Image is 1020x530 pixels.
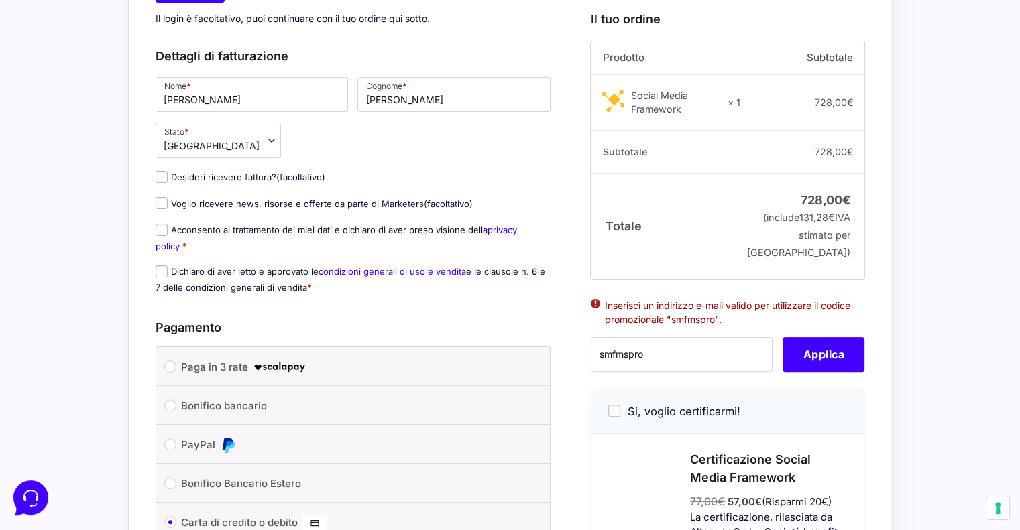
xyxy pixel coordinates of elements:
h3: Dettagli di fatturazione [156,47,551,65]
input: Cerca un articolo... [30,198,219,211]
button: Inizia una conversazione [21,115,247,142]
label: Acconsento al trattamento dei miei dati e dichiaro di aver preso visione della [156,224,517,251]
img: PayPal [220,437,236,453]
bdi: 728,00 [814,146,853,157]
label: Desideri ricevere fattura? [156,172,325,182]
label: Voglio ricevere news, risorse e offerte da parte di Marketers [156,198,473,209]
h3: Il tuo ordine [591,10,864,28]
input: Coupon [591,338,773,373]
th: Prodotto [591,40,740,75]
strong: × 1 [728,96,740,109]
input: Cognome * [357,77,551,112]
bdi: 728,00 [814,96,853,108]
button: Le tue preferenze relative al consenso per le tecnologie di tracciamento [986,496,1009,519]
input: Si, voglio certificarmi! [608,405,620,417]
bdi: 728,00 [801,193,850,207]
p: 1 g fa [227,75,247,87]
span: € [718,495,725,509]
span: Inizia una conversazione [87,123,198,134]
span: 77,00 [690,495,725,509]
small: (include IVA stimato per [GEOGRAPHIC_DATA]) [747,212,850,259]
p: Ciao 🙂 Se hai qualche domanda siamo qui per aiutarti! [56,91,219,105]
span: € [846,96,853,108]
span: Italia [164,139,260,153]
th: Subtotale [591,131,740,174]
a: [DEMOGRAPHIC_DATA] tutto [119,54,247,64]
h3: Pagamento [156,318,551,336]
p: Aiuto [207,425,226,438]
span: (facoltativo) [276,172,325,182]
label: PayPal [181,435,521,455]
p: Il login è facoltativo, puoi continuare con il tuo ordine qui sotto. [151,5,556,32]
input: Acconsento al trattamento dei miei dati e dichiaro di aver preso visione dellaprivacy policy [156,224,168,236]
input: Dichiaro di aver letto e approvato lecondizioni generali di uso e venditae le clausole n. 6 e 7 d... [156,265,168,277]
div: Social Media Framework [631,89,718,116]
button: Messaggi [93,407,176,438]
span: € [846,146,853,157]
span: (facoltativo) [424,198,473,209]
a: Apri Centro Assistenza [143,169,247,180]
p: Home [40,425,63,438]
span: [PERSON_NAME] [56,75,219,88]
span: € [755,496,762,509]
label: Bonifico Bancario Estero [181,474,521,494]
input: Nome * [156,77,349,112]
span: Certificazione Social Media Framework [690,453,811,485]
button: Home [11,407,93,438]
a: privacy policy [156,224,517,251]
label: Paga in 3 rate [181,357,521,377]
span: 131,28 [799,212,835,224]
label: Dichiaro di aver letto e approvato le e le clausole n. 6 e 7 delle condizioni generali di vendita [156,266,545,292]
img: scalapay-logo-black.png [253,359,306,375]
a: [PERSON_NAME]Ciao 🙂 Se hai qualche domanda siamo qui per aiutarti!1 g fa [16,70,252,110]
span: Le tue conversazioni [21,54,114,64]
th: Subtotale [740,40,865,75]
span: Trova una risposta [21,169,105,180]
iframe: Customerly Messenger Launcher [11,478,51,518]
a: condizioni generali di uso e vendita [319,266,466,277]
label: Bonifico bancario [181,396,521,416]
span: € [842,193,850,207]
p: Messaggi [116,425,152,438]
span: Si, voglio certificarmi! [628,405,740,418]
h2: Ciao da Marketers 👋 [11,11,225,32]
img: dark [21,76,48,103]
button: Aiuto [175,407,258,438]
li: Inserisci un indirizzo e-mail valido per utilizzare il codice promozionale "smfmspro". [605,298,850,326]
input: Voglio ricevere news, risorse e offerte da parte di Marketers(facoltativo) [156,197,168,209]
span: € [828,212,835,224]
button: Applica [783,338,864,373]
span: 57,00 [728,496,762,509]
th: Totale [591,174,740,279]
input: Desideri ricevere fattura?(facoltativo) [156,171,168,183]
span: Stato [156,123,281,158]
img: Social Media Framework [602,90,624,113]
